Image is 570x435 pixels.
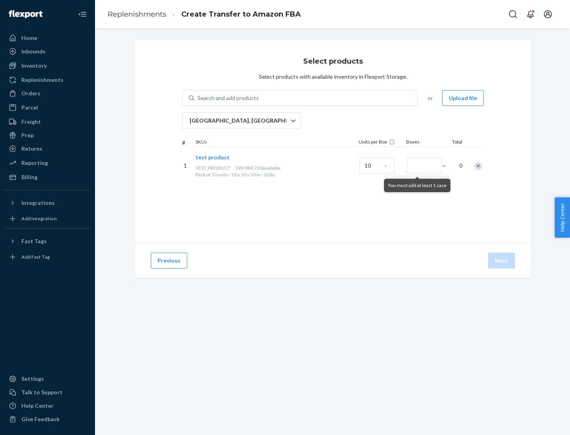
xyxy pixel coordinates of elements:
[74,6,90,22] button: Close Navigation
[189,117,190,125] input: [GEOGRAPHIC_DATA], [GEOGRAPHIC_DATA]
[5,87,90,100] a: Orders
[21,215,57,222] div: Add Integration
[427,94,433,102] span: or
[21,375,44,383] div: Settings
[5,101,90,114] a: Parcel
[9,10,42,18] img: Flexport logo
[182,139,194,147] div: #
[454,162,462,170] span: 0
[21,131,34,139] div: Prep
[488,253,515,269] button: Next
[5,142,90,155] a: Returns
[5,171,90,183] a: Billing
[555,197,570,238] button: Help Center
[151,253,187,269] button: Previous
[235,165,281,171] span: 199,969,720 available
[21,76,63,84] div: Replenishments
[357,138,405,147] div: Units per Box
[5,74,90,86] a: Replenishments
[5,45,90,58] a: Inbounds
[5,251,90,263] a: Add Fast Tag
[108,10,166,19] a: Replenishments
[196,153,230,161] button: test product
[540,6,556,22] button: Open account menu
[5,212,90,225] a: Add Integration
[21,173,38,181] div: Billing
[190,117,290,125] p: [GEOGRAPHIC_DATA], [GEOGRAPHIC_DATA]
[5,235,90,248] button: Fast Tags
[5,129,90,142] a: Prep
[5,399,90,412] a: Help Center
[259,73,407,81] div: Select products with available inventory in Flexport Storage.
[196,171,356,178] div: Pack of 10 units · 10 x 10 x 10 in · 10 lbs
[5,157,90,169] a: Reporting
[196,165,230,171] span: TEST_PRODUCT
[21,118,41,126] div: Freight
[5,413,90,426] button: Give Feedback
[21,415,60,423] div: Give Feedback
[5,115,90,128] a: Freight
[522,6,538,22] button: Open notifications
[21,47,46,55] div: Inbounds
[196,154,230,161] span: test product
[505,6,521,22] button: Open Search Box
[181,10,301,19] a: Create Transfer to Amazon FBA
[198,94,259,102] div: Search and add products
[21,388,63,396] div: Talk to Support
[5,373,90,385] a: Settings
[21,34,37,42] div: Home
[359,158,394,174] input: Case Quantity
[5,32,90,44] a: Home
[405,138,444,147] div: Boxes
[5,197,90,209] button: Integrations
[21,89,40,97] div: Orders
[442,90,484,106] button: Upload file
[21,104,38,112] div: Parcel
[407,158,442,174] input: Number of boxes
[5,59,90,72] a: Inventory
[184,162,192,170] p: 1
[21,237,47,245] div: Fast Tags
[21,145,42,153] div: Returns
[21,402,53,410] div: Help Center
[444,138,464,147] div: Total
[5,386,90,399] a: Talk to Support
[474,162,482,170] div: Remove Item
[384,179,450,192] div: You must add at least 1 case
[21,253,50,260] div: Add Fast Tag
[101,3,307,26] ol: breadcrumbs
[443,162,450,170] span: =
[21,159,48,167] div: Reporting
[303,56,363,66] h3: Select products
[21,199,55,207] div: Integrations
[194,138,357,147] div: SKUs
[21,62,47,70] div: Inventory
